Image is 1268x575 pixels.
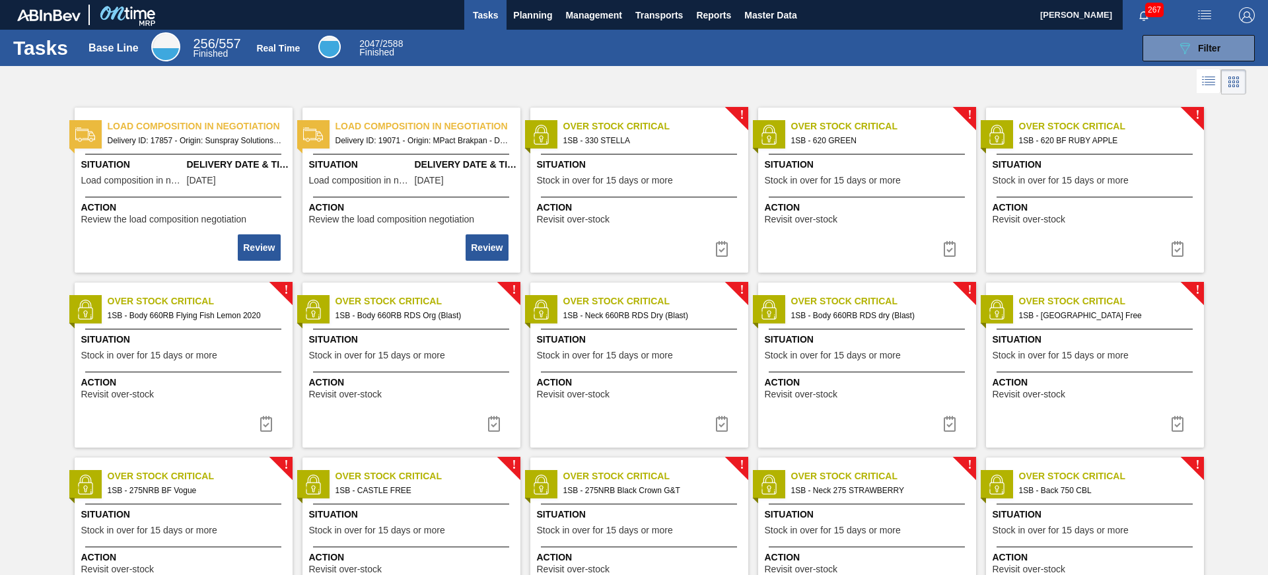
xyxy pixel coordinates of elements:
[512,285,516,295] span: !
[81,176,184,186] span: Load composition in negotiation
[1019,469,1204,483] span: Over Stock Critical
[993,158,1201,172] span: Situation
[1162,236,1193,262] div: Complete task: 2236325
[537,508,745,522] span: Situation
[993,389,1065,399] span: Revisit over-stock
[993,525,1129,535] span: Stock in over for 15 days or more
[696,7,731,23] span: Reports
[1162,411,1193,437] div: Complete task: 2236341
[740,110,744,120] span: !
[303,125,323,145] img: status
[17,9,81,21] img: TNhmsLtSVTkK8tSr43FrP2fwEKptu5GPRR3wAAAABJRU5ErkJggg==
[193,36,240,51] span: / 557
[968,110,971,120] span: !
[765,351,901,360] span: Stock in over for 15 days or more
[1162,411,1193,437] button: icon-task complete
[537,176,673,186] span: Stock in over for 15 days or more
[81,333,289,347] span: Situation
[478,411,510,437] button: icon-task complete
[303,300,323,320] img: status
[486,416,502,432] img: icon-task complete
[740,460,744,470] span: !
[537,158,745,172] span: Situation
[13,40,71,55] h1: Tasks
[987,125,1006,145] img: status
[81,215,247,224] span: Review the load composition negotiation
[335,294,520,308] span: Over Stock Critical
[987,475,1006,494] img: status
[75,300,95,320] img: status
[359,38,380,49] span: 2047
[81,201,289,215] span: Action
[1197,69,1221,94] div: List Vision
[1170,416,1185,432] img: icon-task complete
[309,351,445,360] span: Stock in over for 15 days or more
[993,376,1201,389] span: Action
[765,333,973,347] span: Situation
[512,460,516,470] span: !
[238,234,280,261] button: Review
[81,389,154,399] span: Revisit over-stock
[478,411,510,437] div: Complete task: 2236330
[765,158,973,172] span: Situation
[759,300,779,320] img: status
[537,201,745,215] span: Action
[706,411,738,437] div: Complete task: 2236331
[993,508,1201,522] span: Situation
[256,43,300,53] div: Real Time
[1239,7,1255,23] img: Logout
[81,525,217,535] span: Stock in over for 15 days or more
[765,201,973,215] span: Action
[1123,6,1165,24] button: Notifications
[466,234,508,261] button: Review
[335,483,510,498] span: 1SB - CASTLE FREE
[706,236,738,262] div: Complete task: 2236323
[359,47,394,57] span: Finished
[1162,236,1193,262] button: icon-task complete
[1195,460,1199,470] span: !
[563,483,738,498] span: 1SB - 275NRB Black Crown G&T
[706,236,738,262] button: icon-task complete
[987,300,1006,320] img: status
[187,158,289,172] span: Delivery Date & Time
[309,564,382,574] span: Revisit over-stock
[765,376,973,389] span: Action
[537,333,745,347] span: Situation
[1019,483,1193,498] span: 1SB - Back 750 CBL
[563,119,748,133] span: Over Stock Critical
[791,133,966,148] span: 1SB - 620 GREEN
[303,475,323,494] img: status
[309,201,517,215] span: Action
[968,460,971,470] span: !
[108,308,282,323] span: 1SB - Body 660RB Flying Fish Lemon 2020
[565,7,622,23] span: Management
[309,333,517,347] span: Situation
[563,469,748,483] span: Over Stock Critical
[1019,133,1193,148] span: 1SB - 620 BF RUBY APPLE
[309,508,517,522] span: Situation
[537,215,610,224] span: Revisit over-stock
[993,351,1129,360] span: Stock in over for 15 days or more
[1221,69,1246,94] div: Card Vision
[335,308,510,323] span: 1SB - Body 660RB RDS Org (Blast)
[258,416,274,432] img: icon-task complete
[309,525,445,535] span: Stock in over for 15 days or more
[993,333,1201,347] span: Situation
[187,176,216,186] span: 08/11/2025,
[1195,110,1199,120] span: !
[765,551,973,564] span: Action
[88,42,139,54] div: Base Line
[934,236,966,262] div: Complete task: 2236324
[942,416,958,432] img: icon-task complete
[108,294,293,308] span: Over Stock Critical
[791,469,976,483] span: Over Stock Critical
[309,389,382,399] span: Revisit over-stock
[239,233,281,262] div: Complete task: 2234462
[309,376,517,389] span: Action
[791,119,976,133] span: Over Stock Critical
[108,119,293,133] span: Load composition in negotiation
[765,389,837,399] span: Revisit over-stock
[309,215,475,224] span: Review the load composition negotiation
[1197,7,1213,23] img: userActions
[934,236,966,262] button: icon-task complete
